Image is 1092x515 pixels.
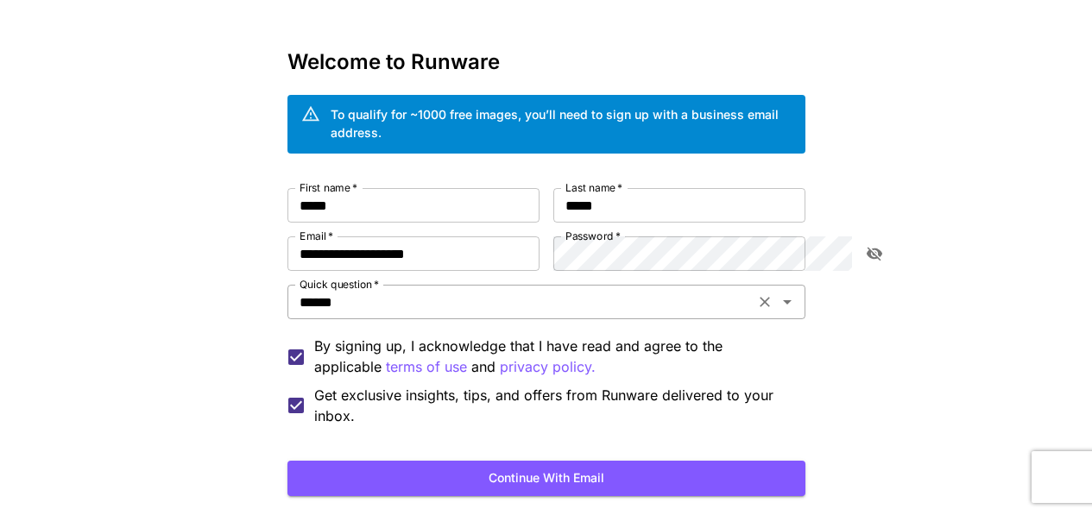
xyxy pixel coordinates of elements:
[386,356,467,378] button: By signing up, I acknowledge that I have read and agree to the applicable and privacy policy.
[753,290,777,314] button: Clear
[287,50,805,74] h3: Welcome to Runware
[331,105,792,141] div: To qualify for ~1000 free images, you’ll need to sign up with a business email address.
[500,356,596,378] button: By signing up, I acknowledge that I have read and agree to the applicable terms of use and
[775,290,799,314] button: Open
[859,238,890,269] button: toggle password visibility
[565,180,622,195] label: Last name
[565,229,621,243] label: Password
[300,229,333,243] label: Email
[500,356,596,378] p: privacy policy.
[287,461,805,496] button: Continue with email
[386,356,467,378] p: terms of use
[300,277,379,292] label: Quick question
[314,336,792,378] p: By signing up, I acknowledge that I have read and agree to the applicable and
[314,385,792,426] span: Get exclusive insights, tips, and offers from Runware delivered to your inbox.
[300,180,357,195] label: First name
